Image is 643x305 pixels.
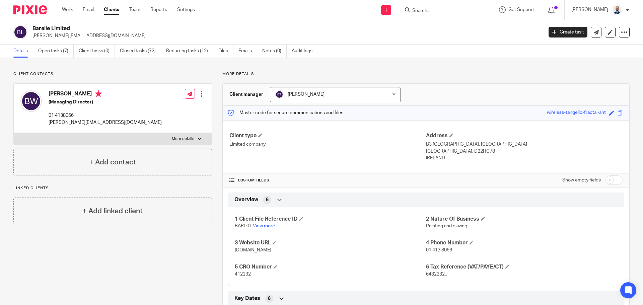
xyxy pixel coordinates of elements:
[104,6,119,13] a: Clients
[49,112,162,119] p: 01 4138066
[229,91,263,98] h3: Client manager
[32,25,437,32] h2: Barelle Limited
[150,6,167,13] a: Reports
[49,119,162,126] p: [PERSON_NAME][EMAIL_ADDRESS][DOMAIN_NAME]
[13,45,33,58] a: Details
[229,178,426,183] h4: CUSTOM FIELDS
[549,27,587,37] a: Create task
[253,224,275,228] a: View more
[426,148,623,155] p: [GEOGRAPHIC_DATA], D22HC78
[412,8,472,14] input: Search
[38,45,74,58] a: Open tasks (7)
[426,263,617,271] h4: 6 Tax Reference (VAT/PAYE/CT)
[172,136,194,142] p: More details
[177,6,195,13] a: Settings
[235,248,271,252] span: [DOMAIN_NAME]
[13,71,212,77] p: Client contacts
[218,45,233,58] a: Files
[235,216,426,223] h4: 1 Client File Reference ID
[13,5,47,14] img: Pixie
[426,248,452,252] span: 01 413 8066
[166,45,213,58] a: Recurring tasks (12)
[426,224,467,228] span: Painting and glazing
[262,45,287,58] a: Notes (0)
[426,155,623,161] p: IRELAND
[426,239,617,246] h4: 4 Phone Number
[426,272,447,277] span: 6432232J
[235,263,426,271] h4: 5 CRO Number
[62,6,73,13] a: Work
[49,90,162,99] h4: [PERSON_NAME]
[547,109,606,117] div: wireless-tangello-fractal-ant
[266,197,269,203] span: 6
[234,295,260,302] span: Key Dates
[229,141,426,148] p: Limited company
[222,71,630,77] p: More details
[426,216,617,223] h4: 2 Nature Of Business
[89,157,136,167] h4: + Add contact
[235,272,251,277] span: 412232
[95,90,102,97] i: Primary
[120,45,161,58] a: Closed tasks (72)
[82,206,143,216] h4: + Add linked client
[13,185,212,191] p: Linked clients
[292,45,317,58] a: Audit logs
[508,7,534,12] span: Get Support
[32,32,539,39] p: [PERSON_NAME][EMAIL_ADDRESS][DOMAIN_NAME]
[234,196,258,203] span: Overview
[426,132,623,139] h4: Address
[426,141,623,148] p: B3 [GEOGRAPHIC_DATA], [GEOGRAPHIC_DATA]
[275,90,283,98] img: svg%3E
[129,6,140,13] a: Team
[612,5,622,15] img: Mark%20LI%20profiler.png
[229,132,426,139] h4: Client type
[238,45,257,58] a: Emails
[235,239,426,246] h4: 3 Website URL
[20,90,42,112] img: svg%3E
[268,295,271,302] span: 6
[228,109,343,116] p: Master code for secure communications and files
[288,92,325,97] span: [PERSON_NAME]
[13,25,27,39] img: svg%3E
[83,6,94,13] a: Email
[562,177,601,183] label: Show empty fields
[49,99,162,105] h5: (Managing Director)
[79,45,115,58] a: Client tasks (0)
[235,224,252,228] span: BAR001
[571,6,608,13] p: [PERSON_NAME]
